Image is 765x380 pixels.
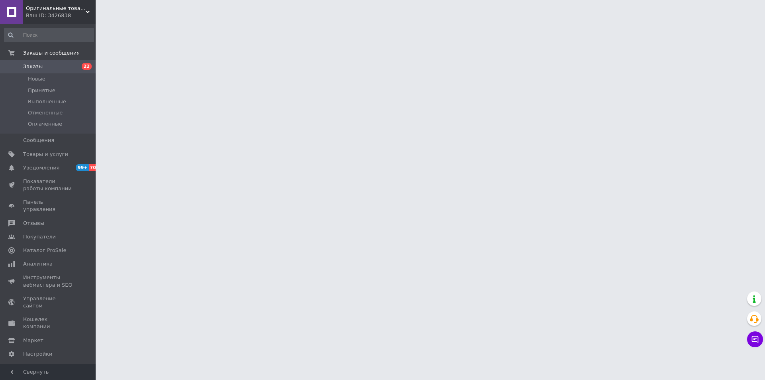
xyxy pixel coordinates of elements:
span: Принятые [28,87,55,94]
span: Отмененные [28,109,63,116]
span: Сообщения [23,137,54,144]
span: Панель управления [23,199,74,213]
button: Чат с покупателем [747,331,763,347]
span: Товары и услуги [23,151,68,158]
div: Ваш ID: 3426838 [26,12,96,19]
span: Показатели работы компании [23,178,74,192]
span: Оплаченные [28,120,62,128]
span: Кошелек компании [23,316,74,330]
span: 70 [89,164,98,171]
span: Каталог ProSale [23,247,66,254]
span: Аналитика [23,260,53,268]
span: Новые [28,75,45,83]
span: Управление сайтом [23,295,74,309]
span: 99+ [76,164,89,171]
input: Поиск [4,28,94,42]
span: 22 [82,63,92,70]
span: Инструменты вебмастера и SEO [23,274,74,288]
span: Покупатели [23,233,56,240]
span: Маркет [23,337,43,344]
span: Оригинальные товары для бритья и ухода [26,5,86,12]
span: Уведомления [23,164,59,171]
span: Заказы [23,63,43,70]
span: Выполненные [28,98,66,105]
span: Отзывы [23,220,44,227]
span: Настройки [23,350,52,358]
span: Заказы и сообщения [23,49,80,57]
